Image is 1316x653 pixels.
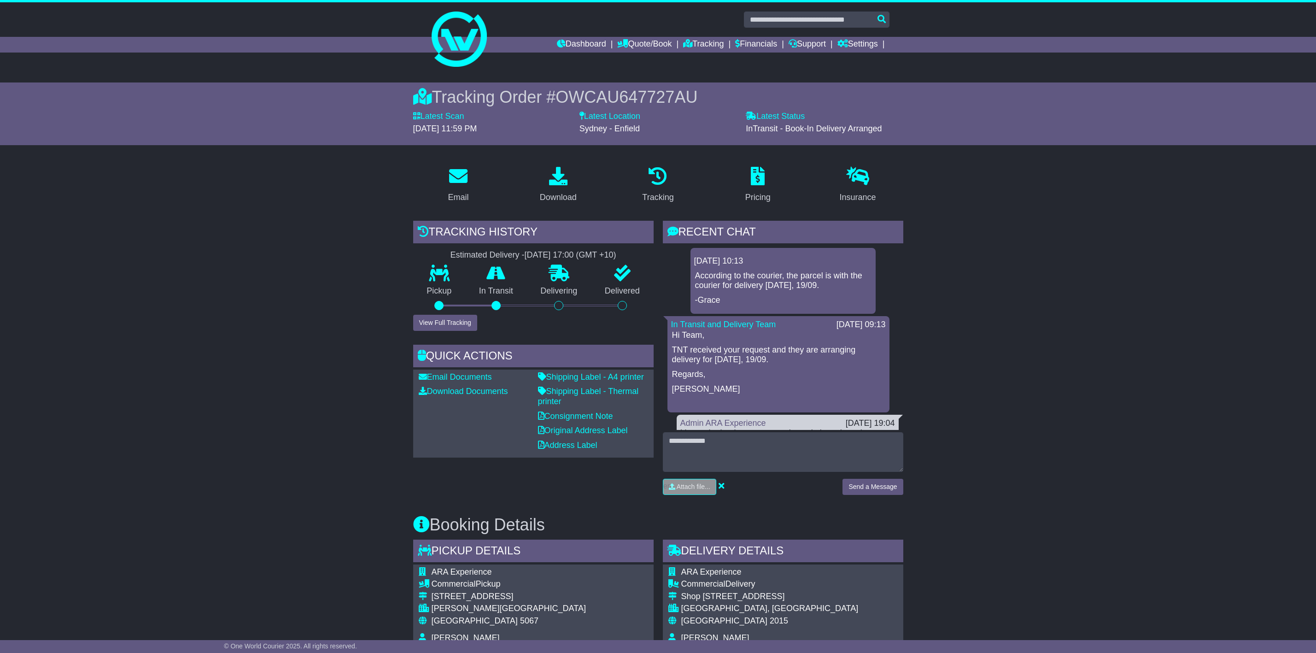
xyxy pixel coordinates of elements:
[520,616,538,625] span: 5067
[413,112,464,122] label: Latest Scan
[672,384,885,394] p: [PERSON_NAME]
[842,479,903,495] button: Send a Message
[683,37,724,53] a: Tracking
[224,642,357,650] span: © One World Courier 2025. All rights reserved.
[538,387,639,406] a: Shipping Label - Thermal printer
[527,286,591,296] p: Delivering
[681,633,749,642] span: [PERSON_NAME]
[432,579,476,588] span: Commercial
[413,250,654,260] div: Estimated Delivery -
[846,418,895,429] div: [DATE] 19:04
[746,112,805,122] label: Latest Status
[745,191,771,204] div: Pricing
[694,256,872,266] div: [DATE] 10:13
[432,567,492,577] span: ARA Experience
[534,164,583,207] a: Download
[642,191,673,204] div: Tracking
[556,88,697,106] span: OWCAU647727AU
[672,330,885,341] p: Hi Team,
[413,345,654,370] div: Quick Actions
[789,37,826,53] a: Support
[419,372,492,382] a: Email Documents
[672,370,885,380] p: Regards,
[672,345,885,365] p: TNT received your request and they are arranging delivery for [DATE], 19/09.
[525,250,616,260] div: [DATE] 17:00 (GMT +10)
[671,320,776,329] a: In Transit and Delivery Team
[739,164,777,207] a: Pricing
[695,295,871,306] p: -Grace
[681,579,725,588] span: Commercial
[432,604,586,614] div: [PERSON_NAME][GEOGRAPHIC_DATA]
[413,540,654,565] div: Pickup Details
[465,286,527,296] p: In Transit
[579,124,640,133] span: Sydney - Enfield
[681,604,890,614] div: [GEOGRAPHIC_DATA], [GEOGRAPHIC_DATA]
[663,221,903,246] div: RECENT CHAT
[840,191,876,204] div: Insurance
[735,37,777,53] a: Financials
[413,315,477,331] button: View Full Tracking
[680,418,766,428] a: Admin ARA Experience
[695,271,871,291] p: According to the courier, the parcel is with the courier for delivery [DATE], 19/09.
[413,221,654,246] div: Tracking history
[836,320,886,330] div: [DATE] 09:13
[413,87,903,107] div: Tracking Order #
[746,124,882,133] span: InTransit - Book-In Delivery Arranged
[680,428,895,448] div: I just submitted a request on the website to have it delivered as well
[663,540,903,565] div: Delivery Details
[413,124,477,133] span: [DATE] 11:59 PM
[591,286,654,296] p: Delivered
[540,191,577,204] div: Download
[538,412,613,421] a: Consignment Note
[413,286,466,296] p: Pickup
[538,372,644,382] a: Shipping Label - A4 printer
[579,112,640,122] label: Latest Location
[419,387,508,396] a: Download Documents
[442,164,474,207] a: Email
[432,592,586,602] div: [STREET_ADDRESS]
[432,616,518,625] span: [GEOGRAPHIC_DATA]
[448,191,468,204] div: Email
[617,37,672,53] a: Quote/Book
[538,441,597,450] a: Address Label
[538,426,628,435] a: Original Address Label
[432,633,500,642] span: [PERSON_NAME]
[681,579,890,589] div: Delivery
[681,616,767,625] span: [GEOGRAPHIC_DATA]
[636,164,679,207] a: Tracking
[681,567,742,577] span: ARA Experience
[837,37,878,53] a: Settings
[834,164,882,207] a: Insurance
[681,592,890,602] div: Shop [STREET_ADDRESS]
[413,516,903,534] h3: Booking Details
[770,616,788,625] span: 2015
[432,579,586,589] div: Pickup
[557,37,606,53] a: Dashboard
